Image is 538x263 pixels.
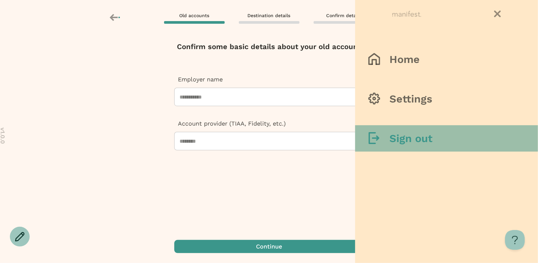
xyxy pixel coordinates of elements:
span: Destination details [248,13,291,18]
button: Home [355,46,538,73]
h3: Settings [389,92,432,105]
h3: Home [389,53,420,66]
button: Settings [355,86,538,112]
h3: Sign out [389,132,433,145]
button: Sign out [355,125,538,152]
span: Confirm details [326,13,361,18]
span: Old accounts [179,13,209,18]
iframe: Help Scout Beacon - Open [505,230,525,250]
